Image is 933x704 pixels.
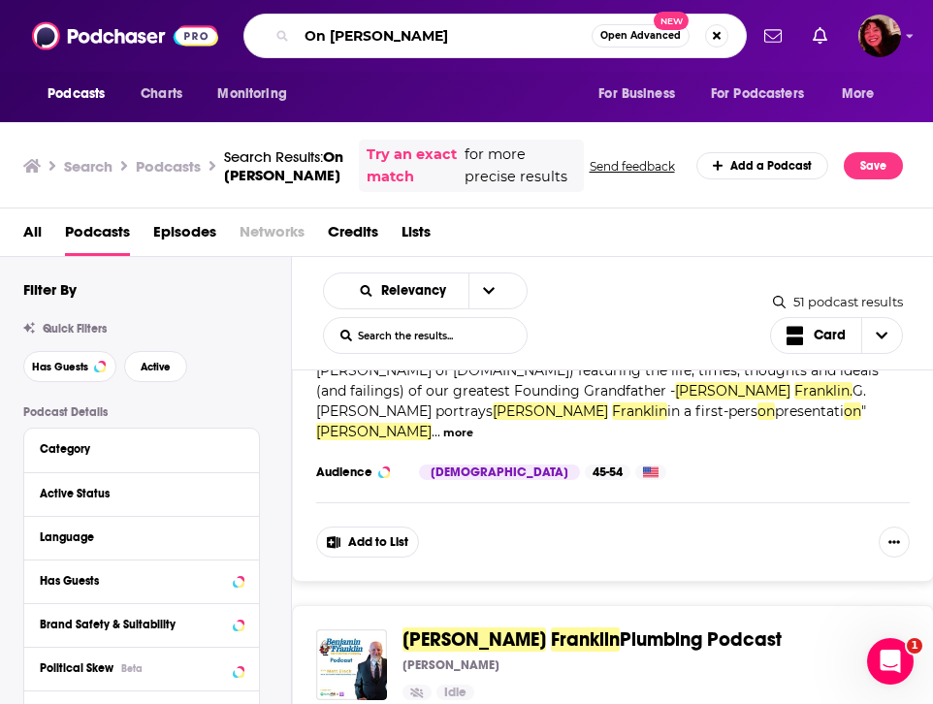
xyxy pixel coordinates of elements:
a: [PERSON_NAME]FranklinPlumbing Podcast [402,629,782,651]
button: Add to List [316,527,419,558]
span: on [757,402,775,420]
span: Plumbing Podcast [620,627,782,652]
span: 1 [907,638,922,654]
span: More [842,80,875,108]
div: Active Status [40,487,231,500]
span: Franklin. [794,382,853,400]
span: presentati [775,402,844,420]
div: 45-54 [585,464,630,480]
button: Has Guests [40,568,243,592]
button: Send feedback [584,158,681,175]
span: [PERSON_NAME] [493,402,608,420]
button: Active [124,351,187,382]
button: Open AdvancedNew [592,24,690,48]
button: Choose View [770,317,904,354]
span: New [654,12,689,30]
span: Quick Filters [43,322,107,336]
button: open menu [585,76,699,112]
h3: Audience [316,464,403,480]
div: Brand Safety & Suitability [40,618,227,631]
span: Podcasts [48,80,105,108]
div: Language [40,530,231,544]
button: Category [40,436,243,461]
a: Add a Podcast [696,152,829,179]
span: Card [814,329,846,342]
h3: Search [64,157,113,176]
button: Show profile menu [858,15,901,57]
button: open menu [204,76,311,112]
button: open menu [341,284,468,298]
span: Active [141,362,171,372]
span: Monitoring [217,80,286,108]
button: Show More Button [879,527,910,558]
button: Has Guests [23,351,116,382]
span: ... [432,423,440,440]
button: open menu [698,76,832,112]
a: Lists [402,216,431,256]
span: Relevancy [381,284,453,298]
span: Franklin [551,627,620,652]
span: Networks [240,216,305,256]
span: for more precise results [465,144,576,188]
img: Podchaser - Follow, Share and Rate Podcasts [32,17,218,54]
h2: Choose List sort [323,272,528,309]
span: for President" is a Podcast by G.[PERSON_NAME] (produced by [PERSON_NAME] of [DOMAIN_NAME]) featu... [316,341,879,400]
button: open menu [34,76,130,112]
button: more [443,425,473,441]
div: 51 podcast results [773,294,903,309]
p: [PERSON_NAME] [402,657,499,673]
span: Franklin [612,402,667,420]
span: Logged in as Kathryn-Musilek [858,15,901,57]
div: Beta [121,662,143,675]
button: Save [844,152,903,179]
span: Political Skew [40,661,113,675]
button: Active Status [40,481,243,505]
span: [PERSON_NAME] [675,382,790,400]
a: Episodes [153,216,216,256]
h3: Podcasts [136,157,201,176]
a: Show notifications dropdown [805,19,835,52]
span: Open Advanced [600,31,681,41]
a: Show notifications dropdown [756,19,789,52]
a: All [23,216,42,256]
a: Credits [328,216,378,256]
div: Has Guests [40,574,227,588]
button: open menu [828,76,899,112]
h2: Filter By [23,280,77,299]
span: " [861,402,866,420]
span: on [844,402,861,420]
img: Benjamin Franklin Plumbing Podcast [316,629,387,700]
button: Language [40,525,243,549]
button: Brand Safety & Suitability [40,612,243,636]
a: Idle [436,685,474,700]
span: in a first-pers [667,402,757,420]
div: [DEMOGRAPHIC_DATA] [419,464,580,480]
a: Try an exact match [367,144,461,188]
span: [PERSON_NAME] [402,627,546,652]
a: Charts [128,76,194,112]
a: Podcasts [65,216,130,256]
span: On [PERSON_NAME] [224,147,343,184]
img: User Profile [858,15,901,57]
div: Search Results: [224,147,343,184]
span: For Business [598,80,675,108]
span: Idle [444,684,466,703]
a: Search Results:On [PERSON_NAME] [224,147,343,184]
button: open menu [468,273,509,308]
span: Charts [141,80,182,108]
span: [PERSON_NAME] [316,423,432,440]
span: Has Guests [32,362,88,372]
span: For Podcasters [711,80,804,108]
div: Category [40,442,231,456]
p: Podcast Details [23,405,260,419]
button: Political SkewBeta [40,656,243,680]
input: Search podcasts, credits, & more... [297,20,592,51]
